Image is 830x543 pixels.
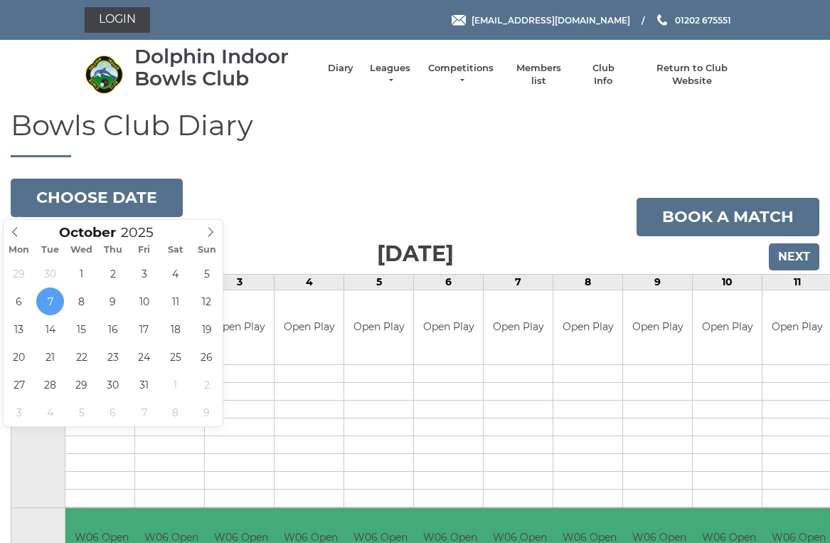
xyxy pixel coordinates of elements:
[130,343,158,371] span: October 24, 2025
[452,14,630,27] a: Email [EMAIL_ADDRESS][DOMAIN_NAME]
[36,288,64,315] span: October 7, 2025
[5,371,33,399] span: October 27, 2025
[344,290,413,365] td: Open Play
[68,260,95,288] span: October 1, 2025
[414,290,483,365] td: Open Play
[637,198,819,236] a: Book a match
[205,274,275,290] td: 3
[161,288,189,315] span: October 11, 2025
[161,371,189,399] span: November 1, 2025
[161,260,189,288] span: October 4, 2025
[99,343,127,371] span: October 23, 2025
[130,288,158,315] span: October 10, 2025
[129,246,160,255] span: Fri
[36,260,64,288] span: September 30, 2025
[36,315,64,343] span: October 14, 2025
[161,343,189,371] span: October 25, 2025
[205,290,274,365] td: Open Play
[66,246,97,255] span: Wed
[5,315,33,343] span: October 13, 2025
[36,399,64,426] span: November 4, 2025
[553,290,622,365] td: Open Play
[623,274,693,290] td: 9
[193,371,220,399] span: November 2, 2025
[193,288,220,315] span: October 12, 2025
[99,315,127,343] span: October 16, 2025
[328,62,353,75] a: Diary
[414,274,484,290] td: 6
[344,274,414,290] td: 5
[484,274,553,290] td: 7
[193,343,220,371] span: October 26, 2025
[130,371,158,399] span: October 31, 2025
[484,290,553,365] td: Open Play
[638,62,745,88] a: Return to Club Website
[99,260,127,288] span: October 2, 2025
[655,14,731,27] a: Phone us 01202 675551
[85,7,150,33] a: Login
[275,290,344,365] td: Open Play
[5,288,33,315] span: October 6, 2025
[675,14,731,25] span: 01202 675551
[553,274,623,290] td: 8
[693,290,762,365] td: Open Play
[427,62,495,88] a: Competitions
[509,62,568,88] a: Members list
[769,243,819,270] input: Next
[582,62,624,88] a: Club Info
[193,260,220,288] span: October 5, 2025
[68,399,95,426] span: November 5, 2025
[191,246,223,255] span: Sun
[99,399,127,426] span: November 6, 2025
[68,343,95,371] span: October 22, 2025
[116,224,171,241] input: Scroll to increment
[36,371,64,399] span: October 28, 2025
[68,371,95,399] span: October 29, 2025
[35,246,66,255] span: Tue
[11,179,183,217] button: Choose date
[85,55,124,94] img: Dolphin Indoor Bowls Club
[134,46,314,90] div: Dolphin Indoor Bowls Club
[5,399,33,426] span: November 3, 2025
[4,246,35,255] span: Mon
[99,371,127,399] span: October 30, 2025
[161,399,189,426] span: November 8, 2025
[623,290,692,365] td: Open Play
[160,246,191,255] span: Sat
[193,315,220,343] span: October 19, 2025
[68,315,95,343] span: October 15, 2025
[99,288,127,315] span: October 9, 2025
[657,14,667,26] img: Phone us
[161,315,189,343] span: October 18, 2025
[193,399,220,426] span: November 9, 2025
[368,62,413,88] a: Leagues
[275,274,344,290] td: 4
[5,260,33,288] span: September 29, 2025
[11,110,819,157] h1: Bowls Club Diary
[68,288,95,315] span: October 8, 2025
[130,399,158,426] span: November 7, 2025
[693,274,762,290] td: 10
[130,260,158,288] span: October 3, 2025
[130,315,158,343] span: October 17, 2025
[59,226,116,240] span: Scroll to increment
[5,343,33,371] span: October 20, 2025
[472,14,630,25] span: [EMAIL_ADDRESS][DOMAIN_NAME]
[97,246,129,255] span: Thu
[452,15,466,26] img: Email
[36,343,64,371] span: October 21, 2025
